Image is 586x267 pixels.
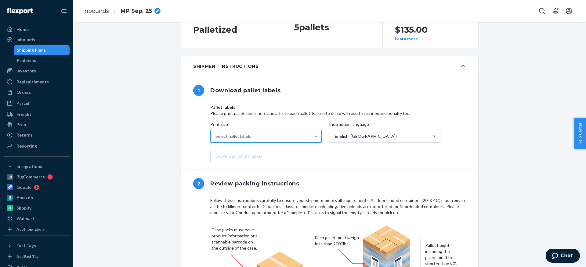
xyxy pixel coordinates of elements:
[329,121,369,130] span: Instruction language
[315,235,360,247] figcaption: Each pallet must weigh less than 2000lbs.
[294,22,365,33] h1: 5 pallets
[16,195,33,201] div: Amazon
[210,177,299,190] h1: Review packing instructions
[16,143,37,149] div: Reporting
[17,57,36,64] div: Problems
[16,215,34,221] div: Walmart
[4,182,70,192] a: Google
[4,172,70,182] a: BigCommerce
[4,35,70,45] a: Inbounds
[16,205,31,211] div: Shopify
[16,174,45,180] div: BigCommerce
[14,56,70,65] a: Problems
[17,47,46,53] div: Shipping Plans
[4,253,70,260] a: Add Fast Tag
[4,77,70,87] a: Replenishments
[574,118,586,149] button: Help Center
[536,5,548,17] button: Open Search Box
[16,111,31,117] div: Freight
[4,109,70,119] a: Freight
[4,226,70,233] a: Add Integration
[212,227,259,251] figcaption: Case packs must have product information or a scannable barcode on the outside of the case.
[7,8,33,14] img: Flexport logo
[181,56,478,77] button: Shipment Instructions
[334,133,335,139] input: Instruction languageEnglish ([GEOGRAPHIC_DATA])
[210,121,228,130] span: Print size
[16,122,26,128] div: Prep
[563,5,575,17] button: Open account menu
[83,8,109,14] a: Inbounds
[4,241,70,251] button: Fast Tags
[4,141,70,151] a: Reporting
[16,227,44,232] div: Add Integration
[193,63,259,69] h5: Shipment Instructions
[210,150,267,162] button: Download pallet labels
[4,24,70,34] a: Home
[121,7,152,15] span: MP Sep, 25
[16,132,33,138] div: Returns
[16,37,35,43] div: Inbounds
[549,5,562,17] button: Open notifications
[16,163,42,170] div: Integrations
[16,254,38,259] div: Add Fast Tag
[4,66,70,76] a: Inventory
[4,193,70,203] a: Amazon
[78,2,165,20] ol: breadcrumbs
[193,178,204,189] span: 2
[546,249,580,264] iframe: Opens a widget where you can chat to one of our agents
[16,184,31,190] div: Google
[210,84,280,97] h1: Download pallet labels
[4,130,70,140] a: Returns
[395,36,418,41] button: Learn more
[4,214,70,223] a: Walmart
[210,110,466,116] p: Please print pallet labels here and affix to each pallet. Failure to do so will result in an inbo...
[16,68,36,74] div: Inventory
[4,120,70,130] a: Prep
[16,26,29,32] div: Home
[210,197,466,216] div: Follow these instructions carefully to ensure your shipment meets all requirements. All floor loa...
[215,133,251,139] div: Select pallet labels
[4,203,70,213] a: Shopify
[16,243,36,249] div: Fast Tags
[193,24,265,35] h2: Palletized
[57,5,70,17] button: Close Navigation
[395,24,466,35] h2: $135.00
[16,100,29,106] div: Parcel
[193,85,204,96] span: 1
[335,133,397,139] div: English ([GEOGRAPHIC_DATA])
[4,98,70,108] a: Parcel
[14,45,70,55] a: Shipping Plans
[4,162,70,171] button: Integrations
[16,89,31,95] div: Orders
[16,79,49,85] div: Replenishments
[4,87,70,97] a: Orders
[210,104,466,110] p: Pallet labels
